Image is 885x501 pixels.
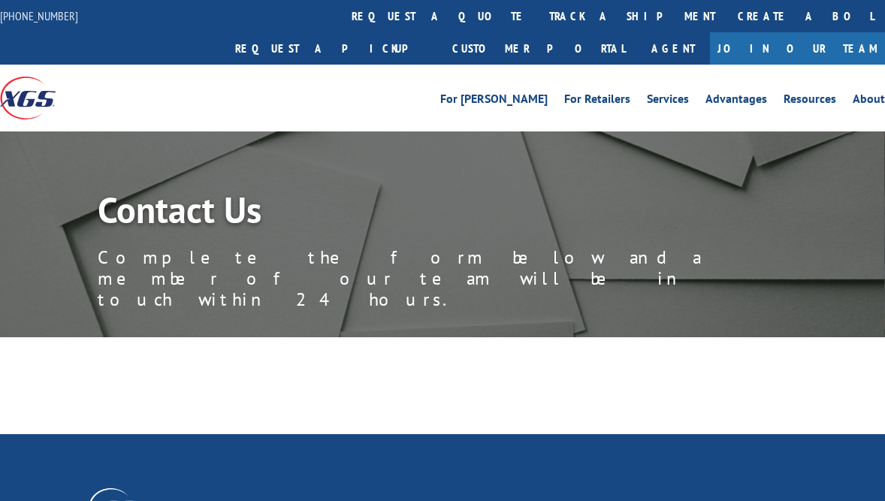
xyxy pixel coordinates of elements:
a: About [853,93,885,110]
a: For [PERSON_NAME] [440,93,548,110]
a: Resources [784,93,836,110]
a: Join Our Team [710,32,885,65]
p: Complete the form below and a member of our team will be in touch within 24 hours. [98,247,774,310]
a: For Retailers [564,93,630,110]
a: Customer Portal [441,32,636,65]
a: Agent [636,32,710,65]
a: Services [647,93,689,110]
a: Request a pickup [224,32,441,65]
a: Advantages [705,93,767,110]
h1: Contact Us [98,192,774,235]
